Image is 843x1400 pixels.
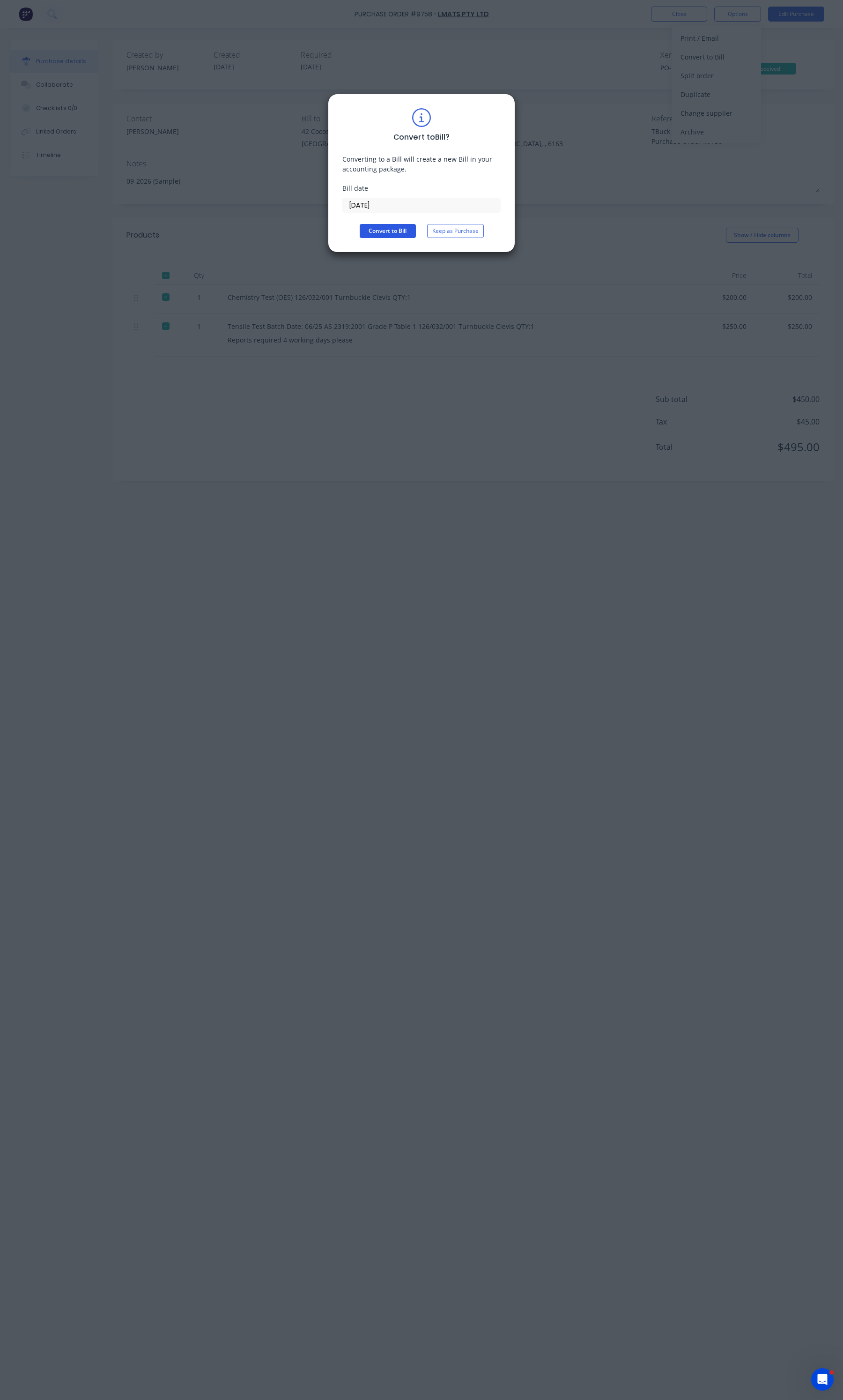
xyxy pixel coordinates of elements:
[342,154,501,174] div: Converting to a Bill will create a new Bill in your accounting package.
[427,224,484,238] button: Keep as Purchase
[360,224,416,238] button: Convert to Bill
[342,183,501,193] div: Bill date
[811,1368,834,1391] iframe: Intercom live chat
[393,132,450,143] div: Convert to Bill ?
